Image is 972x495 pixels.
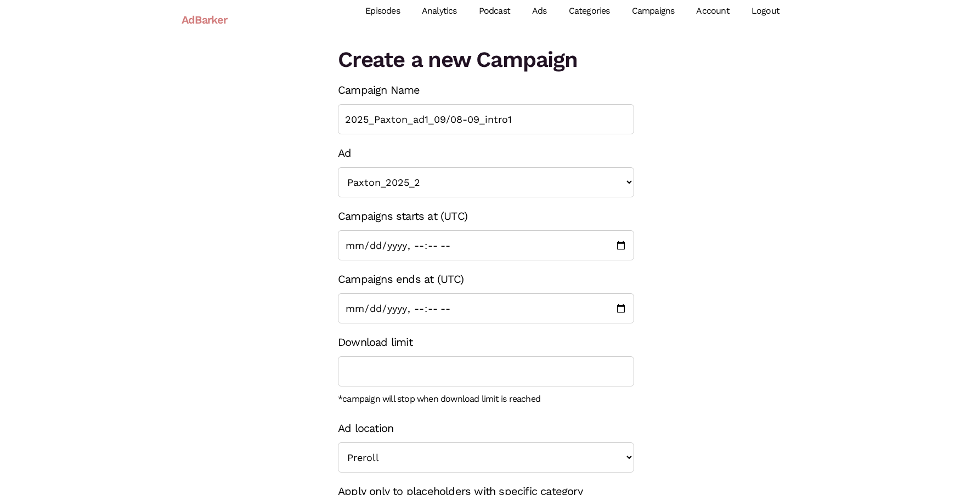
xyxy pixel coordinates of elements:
[338,269,464,289] label: Campaigns ends at (UTC)
[338,143,351,163] label: Ad
[338,44,634,76] h1: Create a new Campaign
[338,418,393,438] label: Ad location
[182,7,228,32] a: AdBarker
[338,332,412,352] label: Download limit
[338,206,467,226] label: Campaigns starts at (UTC)
[338,391,634,407] div: *campaign will stop when download limit is reached
[338,80,420,100] label: Campaign Name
